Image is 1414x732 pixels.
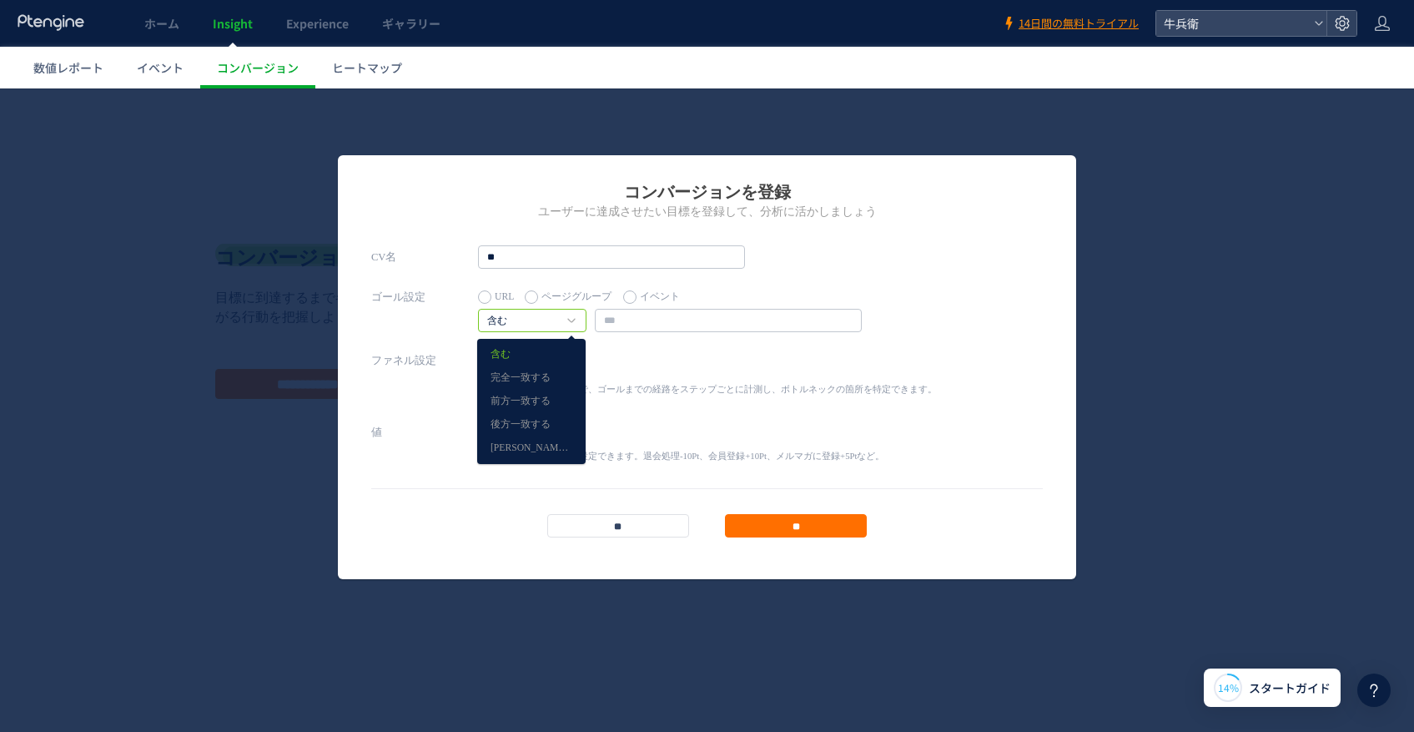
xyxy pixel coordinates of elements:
[382,15,440,32] span: ギャラリー
[1218,680,1239,694] span: 14%
[371,260,478,284] label: ファネル設定
[478,361,884,374] p: コンバージョンに価値を設定できます。退会処理-10Pt、会員登録+10Pt、メルマガに登録+5Ptなど。
[478,295,937,307] p: ファネルを設定することで、ゴールまでの経路をステップごとに計測し、ボトルネックの箇所を特定できます。
[491,349,572,371] a: 正規表現
[213,15,253,32] span: Insight
[525,197,611,220] label: ページグループ
[491,255,572,277] a: 含む
[33,59,103,76] span: 数値レポート
[371,157,478,180] label: CV名
[491,279,572,300] a: 完全一致する
[623,197,680,220] label: イベント
[1159,11,1307,36] span: 牛兵衛
[478,197,514,220] label: URL
[487,225,559,240] a: 含む
[1249,679,1331,697] span: スタートガイド
[371,197,478,220] label: ゴール設定
[1019,16,1139,32] span: 14日間の無料トライアル
[217,59,299,76] span: コンバージョン
[491,302,572,324] a: 前方一致する
[144,15,179,32] span: ホーム
[371,332,478,356] label: 値
[137,59,184,76] span: イベント
[1002,16,1139,32] a: 14日間の無料トライアル
[286,15,349,32] span: Experience
[371,115,1043,132] h2: ユーザーに達成させたい目標を登録して、分析に活かしましょう
[491,326,572,347] a: 後方一致する
[371,92,1043,115] h1: コンバージョンを登録
[332,59,402,76] span: ヒートマップ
